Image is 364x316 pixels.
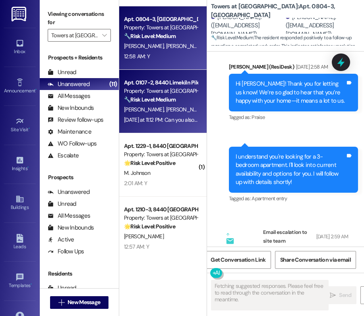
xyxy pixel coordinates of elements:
[48,92,90,100] div: All Messages
[229,193,358,204] div: Tagged as:
[314,232,349,241] div: [DATE] 2:59 AM
[107,78,119,90] div: (11)
[48,284,76,292] div: Unread
[211,280,328,310] textarea: Fetching suggested responses. Please feel free to read through the conversation in the meantime.
[211,13,284,38] div: [PERSON_NAME]. ([EMAIL_ADDRESS][DOMAIN_NAME])
[48,200,76,208] div: Unread
[27,165,29,170] span: •
[48,236,74,244] div: Active
[229,63,358,74] div: [PERSON_NAME] (ResiDesk)
[58,299,64,306] i: 
[48,224,94,232] div: New Inbounds
[102,32,106,38] i: 
[48,104,94,112] div: New Inbounds
[294,63,328,71] div: [DATE] 2:58 AM
[48,80,90,88] div: Unanswered
[48,212,90,220] div: All Messages
[48,128,91,136] div: Maintenance
[40,54,119,62] div: Prospects + Residents
[325,286,356,304] button: Send
[29,126,30,131] span: •
[4,115,36,136] a: Site Visit •
[4,153,36,175] a: Insights •
[48,188,90,196] div: Unanswered
[40,173,119,182] div: Prospects
[286,13,358,38] div: [PERSON_NAME]. ([EMAIL_ADDRESS][DOMAIN_NAME])
[4,36,36,58] a: Inbox
[236,80,346,105] div: Hi [PERSON_NAME]! Thank you for letting us know! We’re so glad to hear that you’re happy with you...
[48,116,103,124] div: Review follow-ups
[280,256,351,264] span: Share Conversation via email
[211,256,265,264] span: Get Conversation Link
[68,298,100,306] span: New Message
[252,195,287,202] span: Apartment entry
[35,87,37,92] span: •
[252,114,265,121] span: Praise
[31,282,32,287] span: •
[211,2,364,19] b: Towers at [GEOGRAPHIC_DATA]: Apt. 0804-3, [GEOGRAPHIC_DATA]
[4,232,36,253] a: Leads
[48,151,79,160] div: Escalate
[4,192,36,214] a: Buildings
[211,34,364,59] span: : The resident responded positively to a follow-up regarding a completed work order. This indicat...
[339,291,351,299] span: Send
[330,292,336,299] i: 
[50,296,109,309] button: New Message
[40,270,119,278] div: Residents
[226,245,257,271] div: Email escalation to site team
[4,270,36,292] a: Templates •
[48,247,84,256] div: Follow Ups
[48,140,97,148] div: WO Follow-ups
[51,29,98,42] input: All communities
[48,8,111,29] label: Viewing conversations for
[205,251,271,269] button: Get Conversation Link
[48,68,76,77] div: Unread
[275,251,356,269] button: Share Conversation via email
[229,111,358,123] div: Tagged as:
[12,7,28,21] img: ResiDesk Logo
[236,153,346,187] div: I understand you're looking for a 3-bedroom apartment. I'll look into current availability and op...
[263,228,349,247] div: Email escalation to site team
[211,34,253,41] strong: 🔧 Risk Level: Medium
